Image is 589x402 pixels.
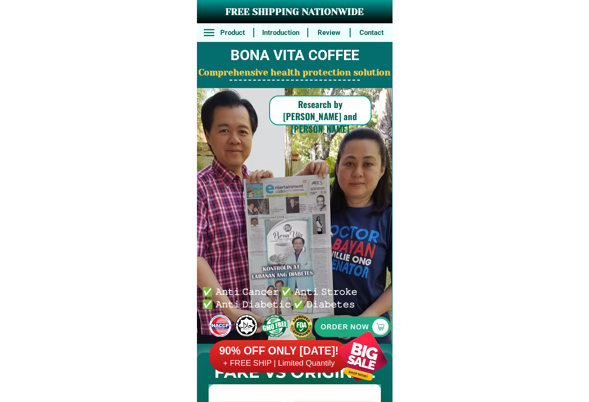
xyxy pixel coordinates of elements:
h2: BONA VITA COFFEE [197,45,393,67]
h2: FAKE VS ORIGINAL [197,360,393,385]
h6: Research by [PERSON_NAME] and [PERSON_NAME] [269,98,372,135]
h6: ✅ 𝙰𝚗𝚝𝚒 𝙲𝚊𝚗𝚌𝚎𝚛 ✅ 𝙰𝚗𝚝𝚒 𝚂𝚝𝚛𝚘𝚔𝚎 ✅ 𝙰𝚗𝚝𝚒 𝙳𝚒𝚊𝚋𝚎𝚝𝚒𝚌 ✅ 𝙳𝚒𝚊𝚋𝚎𝚝𝚎𝚜 [202,285,361,309]
h6: Review [313,27,345,38]
h2: Comprehensive health protection solution [197,66,393,80]
h6: Product [217,27,248,38]
h6: Introduction [259,27,302,38]
h6: + FREE SHIP | Limited Quantily [209,358,349,368]
h3: FREE SHIPPING NATIONWIDE [197,5,393,19]
h6: 90% OFF ONLY [DATE]! [209,344,349,358]
h6: Contact [356,27,387,38]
